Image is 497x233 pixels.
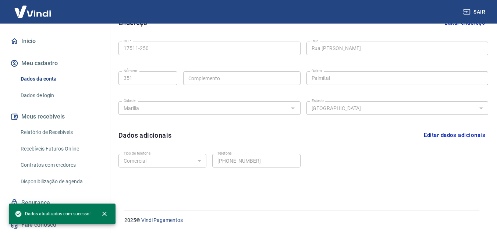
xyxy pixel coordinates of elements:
[18,125,101,140] a: Relatório de Recebíveis
[18,158,101,173] a: Contratos com credores
[421,128,488,142] button: Editar dados adicionais
[9,0,57,23] img: Vindi
[9,217,101,233] a: Fale conosco
[118,130,171,140] h6: Dados adicionais
[121,103,286,113] input: Digite aqui algumas palavras para buscar a cidade
[141,217,183,223] a: Vindi Pagamentos
[18,174,101,189] a: Disponibilização de agenda
[217,151,232,156] label: Telefone
[9,33,101,49] a: Início
[312,68,322,74] label: Bairro
[312,98,324,103] label: Estado
[9,195,101,211] a: Segurança
[312,38,319,44] label: Rua
[18,71,101,87] a: Dados da conta
[9,109,101,125] button: Meus recebíveis
[18,88,101,103] a: Dados de login
[124,68,137,74] label: Número
[18,141,101,156] a: Recebíveis Futuros Online
[124,216,479,224] p: 2025 ©
[96,206,113,222] button: close
[462,5,488,19] button: Sair
[124,151,150,156] label: Tipo de telefone
[124,38,131,44] label: CEP
[124,98,135,103] label: Cidade
[9,55,101,71] button: Meu cadastro
[15,210,90,218] span: Dados atualizados com sucesso!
